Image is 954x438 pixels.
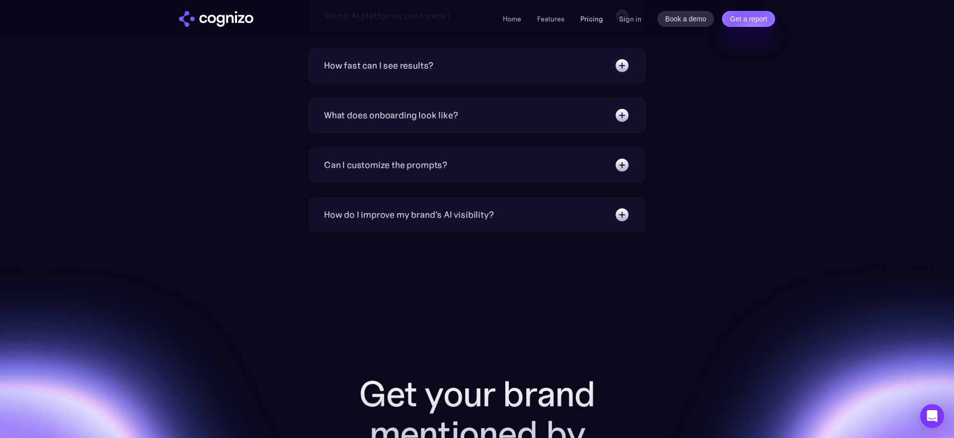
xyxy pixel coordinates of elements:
a: Home [503,14,521,23]
div: Open Intercom Messenger [920,404,944,428]
a: Features [537,14,564,23]
a: Get a report [722,11,775,27]
div: Can I customize the prompts? [324,158,447,172]
a: Book a demo [657,11,715,27]
img: cognizo logo [179,11,253,27]
a: Pricing [580,14,603,23]
a: home [179,11,253,27]
div: How do I improve my brand's AI visibility? [324,208,493,222]
div: What does onboarding look like? [324,108,458,122]
a: Sign in [619,13,641,25]
div: How fast can I see results? [324,59,433,73]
